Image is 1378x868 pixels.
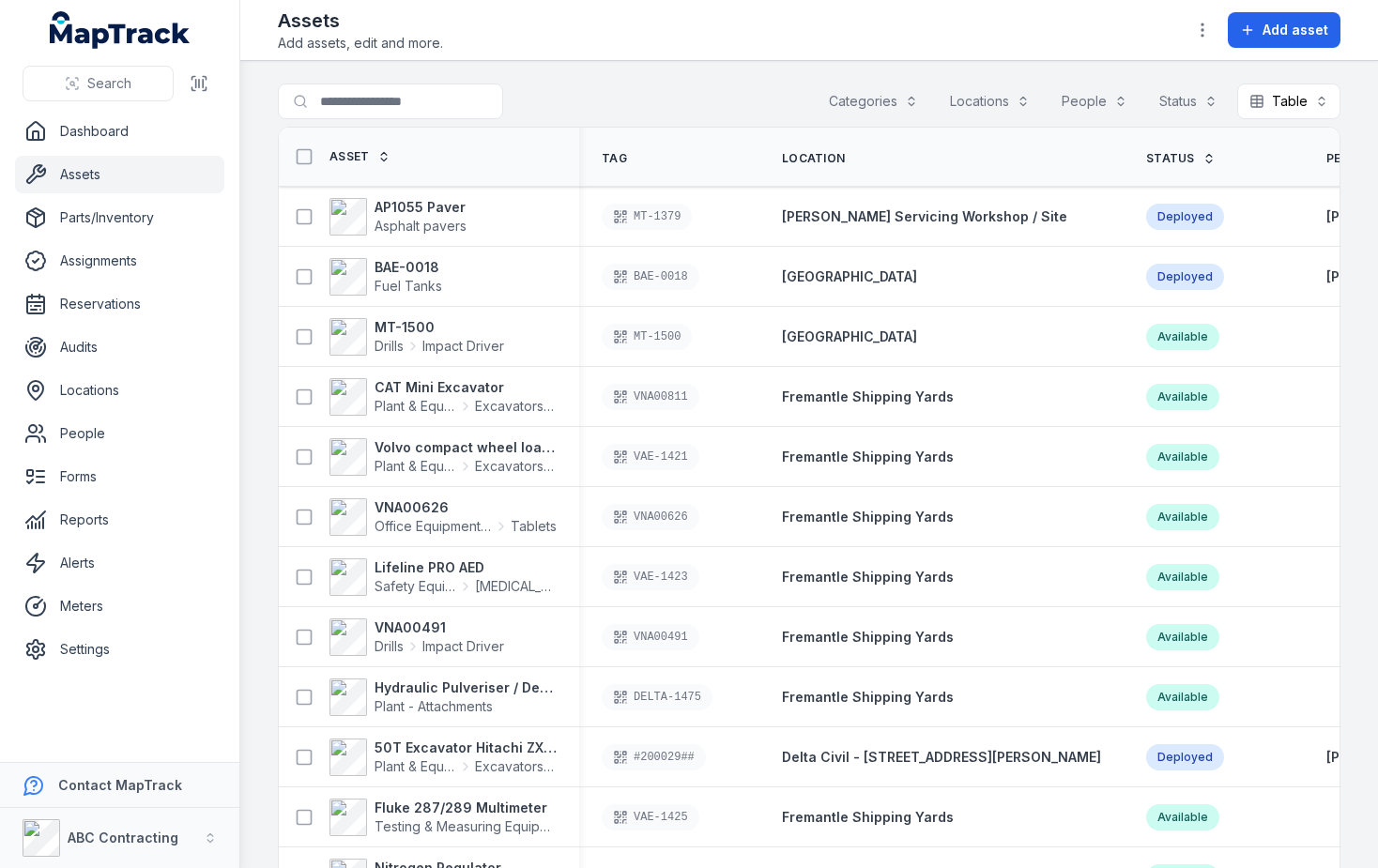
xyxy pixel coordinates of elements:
[422,637,504,656] span: Impact Driver
[1146,264,1224,290] div: Deployed
[375,558,557,577] strong: Lifeline PRO AED
[1146,684,1219,710] div: Available
[782,688,954,707] a: Fremantle Shipping Yards
[1146,151,1216,166] a: Status
[602,744,706,770] div: #200029##
[15,415,224,452] a: People
[782,808,954,827] a: Fremantle Shipping Yards
[1146,151,1195,166] span: Status
[375,378,557,397] strong: CAT Mini Excavator
[375,337,404,356] span: Drills
[1263,21,1328,39] span: Add asset
[511,517,557,536] span: Tablets
[1326,151,1375,166] span: Person
[782,327,917,346] a: [GEOGRAPHIC_DATA]
[1049,84,1140,119] button: People
[329,739,557,776] a: 50T Excavator Hitachi ZX350Plant & EquipmentExcavators & Plant
[375,678,557,697] strong: Hydraulic Pulveriser / Demolition Shear
[329,799,557,836] a: Fluke 287/289 MultimeterTesting & Measuring Equipment
[1146,204,1224,230] div: Deployed
[375,438,557,457] strong: Volvo compact wheel loader
[329,318,504,356] a: MT-1500DrillsImpact Driver
[782,629,954,645] span: Fremantle Shipping Yards
[602,504,699,530] div: VNA00626
[329,149,370,164] span: Asset
[15,458,224,495] a: Forms
[87,74,131,93] span: Search
[329,258,442,296] a: BAE-0018Fuel Tanks
[1237,84,1340,119] button: Table
[782,689,954,705] span: Fremantle Shipping Yards
[602,624,699,650] div: VNA00491
[375,457,456,476] span: Plant & Equipment
[782,568,954,586] a: Fremantle Shipping Yards
[602,564,699,590] div: VAE-1423
[422,337,504,356] span: Impact Driver
[15,328,224,366] a: Audits
[329,198,467,236] a: AP1055 PaverAsphalt pavers
[782,207,1067,226] a: [PERSON_NAME] Servicing Workshop / Site
[1146,504,1219,530] div: Available
[602,151,627,166] span: Tag
[15,501,224,539] a: Reports
[15,544,224,582] a: Alerts
[15,372,224,409] a: Locations
[782,208,1067,224] span: [PERSON_NAME] Servicing Workshop / Site
[375,218,467,234] span: Asphalt pavers
[1146,624,1219,650] div: Available
[278,34,443,53] span: Add assets, edit and more.
[782,749,1101,765] span: Delta Civil - [STREET_ADDRESS][PERSON_NAME]
[58,777,182,793] strong: Contact MapTrack
[375,498,557,517] strong: VNA00626
[375,318,504,337] strong: MT-1500
[329,149,390,164] a: Asset
[782,569,954,585] span: Fremantle Shipping Yards
[782,508,954,526] a: Fremantle Shipping Yards
[23,66,174,101] button: Search
[602,444,699,470] div: VAE-1421
[782,267,917,286] a: [GEOGRAPHIC_DATA]
[375,637,404,656] span: Drills
[15,113,224,150] a: Dashboard
[602,384,699,410] div: VNA00811
[782,388,954,404] span: Fremantle Shipping Yards
[375,818,570,834] span: Testing & Measuring Equipment
[15,242,224,280] a: Assignments
[329,678,557,716] a: Hydraulic Pulveriser / Demolition ShearPlant - Attachments
[329,378,557,416] a: CAT Mini ExcavatorPlant & EquipmentExcavators & Plant
[15,285,224,323] a: Reservations
[375,517,492,536] span: Office Equipment & IT
[782,268,917,284] span: [GEOGRAPHIC_DATA]
[782,388,954,406] a: Fremantle Shipping Yards
[50,11,191,49] a: MapTrack
[782,449,954,464] span: Fremantle Shipping Yards
[782,448,954,466] a: Fremantle Shipping Yards
[1228,12,1340,48] button: Add asset
[1146,444,1219,470] div: Available
[15,587,224,625] a: Meters
[375,739,557,757] strong: 50T Excavator Hitachi ZX350
[329,498,557,536] a: VNA00626Office Equipment & ITTablets
[329,618,504,656] a: VNA00491DrillsImpact Driver
[68,830,178,845] strong: ABC Contracting
[475,577,557,596] span: [MEDICAL_DATA]
[375,757,456,776] span: Plant & Equipment
[602,264,699,290] div: BAE-0018
[1147,84,1230,119] button: Status
[475,397,557,416] span: Excavators & Plant
[475,457,557,476] span: Excavators & Plant
[782,628,954,647] a: Fremantle Shipping Yards
[375,799,557,817] strong: Fluke 287/289 Multimeter
[602,324,692,350] div: MT-1500
[375,258,442,277] strong: BAE-0018
[1146,804,1219,830] div: Available
[475,757,557,776] span: Excavators & Plant
[329,438,557,476] a: Volvo compact wheel loaderPlant & EquipmentExcavators & Plant
[1146,564,1219,590] div: Available
[278,8,443,34] h2: Assets
[1146,324,1219,350] div: Available
[375,278,442,294] span: Fuel Tanks
[1146,384,1219,410] div: Available
[602,804,699,830] div: VAE-1425
[782,328,917,344] span: [GEOGRAPHIC_DATA]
